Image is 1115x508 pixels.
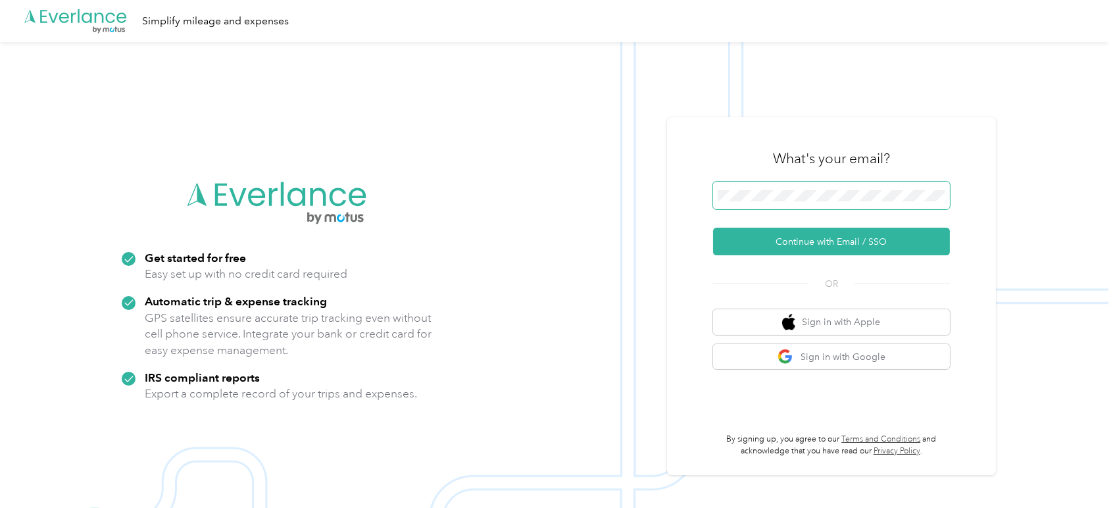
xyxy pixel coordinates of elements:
img: apple logo [782,314,795,330]
strong: Automatic trip & expense tracking [145,294,327,308]
p: GPS satellites ensure accurate trip tracking even without cell phone service. Integrate your bank... [145,310,432,359]
div: Simplify mileage and expenses [142,13,289,30]
strong: Get started for free [145,251,246,265]
span: OR [808,277,855,291]
a: Privacy Policy [874,446,920,456]
h3: What's your email? [773,149,890,168]
p: By signing up, you agree to our and acknowledge that you have read our . [713,434,950,457]
a: Terms and Conditions [841,434,920,444]
p: Easy set up with no credit card required [145,266,347,282]
img: google logo [778,349,794,365]
button: apple logoSign in with Apple [713,309,950,335]
p: Export a complete record of your trips and expenses. [145,386,417,402]
button: Continue with Email / SSO [713,228,950,255]
strong: IRS compliant reports [145,370,260,384]
button: google logoSign in with Google [713,344,950,370]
